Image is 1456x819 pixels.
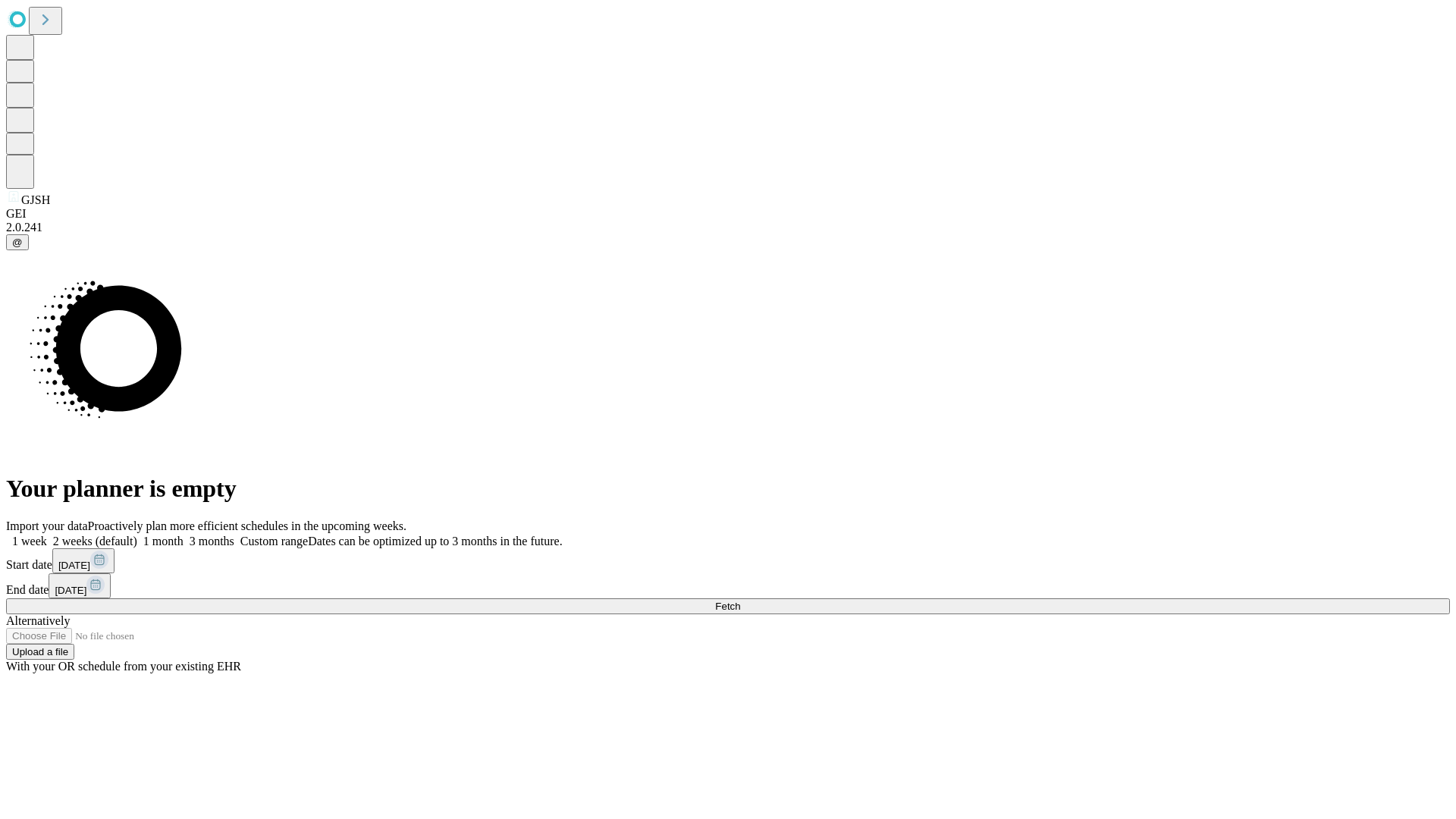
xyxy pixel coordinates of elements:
span: Dates can be optimized up to 3 months in the future. [308,535,562,548]
span: [DATE] [55,585,86,596]
span: 2 weeks (default) [53,535,137,548]
button: Fetch [6,598,1450,614]
button: [DATE] [49,573,111,598]
span: With your OR schedule from your existing EHR [6,660,241,673]
span: GJSH [21,193,50,206]
span: 3 months [190,535,234,548]
div: GEI [6,207,1450,221]
span: Custom range [240,535,308,548]
span: Import your data [6,519,88,532]
button: Upload a file [6,644,74,660]
span: Proactively plan more efficient schedules in the upcoming weeks. [88,519,406,532]
button: [DATE] [52,548,115,573]
div: 2.0.241 [6,221,1450,234]
span: Fetch [715,601,740,612]
span: @ [12,237,23,248]
span: Alternatively [6,614,70,627]
h1: Your planner is empty [6,475,1450,503]
span: 1 week [12,535,47,548]
div: Start date [6,548,1450,573]
div: End date [6,573,1450,598]
span: [DATE] [58,560,90,571]
span: 1 month [143,535,184,548]
button: @ [6,234,29,250]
